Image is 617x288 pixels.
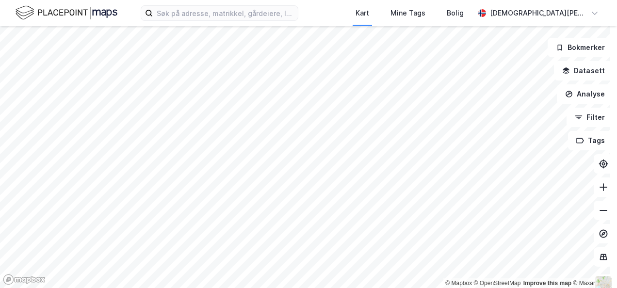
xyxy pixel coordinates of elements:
img: logo.f888ab2527a4732fd821a326f86c7f29.svg [16,4,117,21]
div: Kart [356,7,369,19]
input: Søk på adresse, matrikkel, gårdeiere, leietakere eller personer [153,6,298,20]
div: Mine Tags [390,7,425,19]
iframe: Chat Widget [568,241,617,288]
div: Bolig [447,7,464,19]
div: [DEMOGRAPHIC_DATA][PERSON_NAME] [490,7,587,19]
